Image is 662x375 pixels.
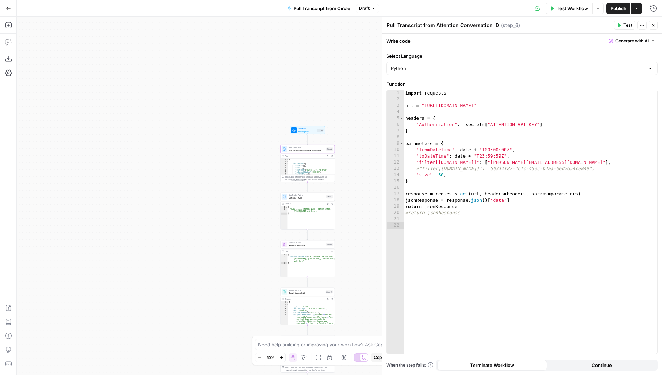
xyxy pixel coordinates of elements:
button: Copy [371,353,387,362]
div: 4 [387,109,404,115]
div: 3 [387,103,404,109]
span: Copy the output [291,179,305,181]
div: 7 [387,128,404,134]
div: 11 [387,153,404,159]
div: 21 [387,216,404,222]
span: Human Review [289,241,325,244]
div: 22 [387,222,404,229]
span: Generate with AI [615,38,649,44]
span: Toggle code folding, rows 2 through 73 [286,161,288,163]
div: Run Code · PythonReturn TitlesStep 7Output[ "Call between [PERSON_NAME], [PERSON_NAME], [PERSON_N... [280,193,335,230]
g: Edge from step_7 to step_8 [307,229,308,239]
g: Edge from step_17 to step_9 [307,325,308,335]
div: 2 [281,208,288,213]
label: Select Language [386,53,658,60]
a: When the step fails: [386,362,433,368]
div: Run Code · PythonPull Transcript from Attention Conversation IDStep 6Output[ { "attributes":{ "bo... [280,145,335,182]
div: 14 [387,172,404,178]
div: 16 [387,185,404,191]
g: Edge from step_8 to step_17 [307,277,308,287]
div: 4 [281,308,288,310]
button: Test [614,21,635,30]
button: Draft [356,4,379,13]
span: Draft [359,5,370,12]
div: Step 7 [326,195,333,198]
div: 8 [387,134,404,140]
span: Pull Transcript from Circle [294,5,350,12]
div: 1 [281,254,288,256]
div: 1 [387,90,404,96]
label: Function [386,81,658,88]
span: Run Code · Python [289,194,325,196]
div: Human ReviewHuman ReviewStep 8Output{ "review_content_1":"Call between [PERSON_NAME] [PERSON_NAME... [280,240,335,277]
div: 2 [281,304,288,306]
input: Python [391,65,645,72]
div: 3 [281,306,288,308]
span: Toggle code folding, rows 1 through 79 [286,301,288,304]
span: Toggle code folding, rows 1 through 3 [285,206,287,208]
div: 2 [281,256,288,262]
div: Step 6 [326,147,333,151]
div: 13 [387,166,404,172]
div: 2 [281,161,288,163]
span: Return Titles [289,196,325,200]
div: 19 [387,203,404,210]
div: 6 [281,169,288,171]
span: Copy [374,354,384,361]
div: 6 [387,121,404,128]
div: 4 [281,165,288,167]
button: Publish [606,3,630,14]
span: Toggle code folding, rows 1 through 74 [286,159,288,161]
button: Pull Transcript from Circle [283,3,354,14]
span: Set Inputs [298,130,316,133]
div: 8 [281,173,288,175]
span: 50% [267,355,274,360]
span: Read from Grid [289,289,324,292]
div: 7 [281,171,288,173]
div: 6 [281,312,288,314]
span: Workflow [298,127,316,130]
textarea: Pull Transcript from Attention Conversation ID [387,22,499,29]
div: Write code [382,34,662,48]
div: 17 [387,191,404,197]
div: Output [285,250,325,253]
span: ( step_6 ) [501,22,520,29]
span: Toggle code folding, rows 9 through 15 [400,140,404,147]
div: Inputs [317,129,324,132]
div: 5 [281,310,288,312]
div: 3 [281,262,288,264]
span: Copy the output [291,369,305,371]
div: 1 [281,206,288,208]
span: Toggle code folding, rows 1 through 3 [285,254,287,256]
div: 12 [387,159,404,166]
div: 1 [281,301,288,304]
span: Test Workflow [557,5,588,12]
span: Toggle code folding, rows 3 through 72 [286,163,288,165]
div: 15 [387,178,404,185]
div: 3 [281,213,288,215]
span: Run Code · Python [289,146,325,149]
button: Continue [547,360,657,371]
button: Generate with AI [606,36,658,46]
div: 5 [281,167,288,169]
div: 7 [281,314,288,327]
div: WorkflowSet InputsInputs [280,126,335,134]
div: Output [285,202,325,205]
span: Pull Transcript from Attention Conversation ID [289,148,325,152]
span: Toggle code folding, rows 2 through 8 [286,304,288,306]
div: 1 [281,159,288,161]
div: 5 [387,115,404,121]
div: 9 [387,140,404,147]
div: 10 [387,147,404,153]
div: This output is too large & has been abbreviated for review. to view the full content. [285,175,333,181]
div: 3 [281,163,288,165]
span: Toggle code folding, rows 5 through 7 [400,115,404,121]
div: This output is too large & has been abbreviated for review. to view the full content. [285,366,333,371]
span: Continue [592,362,612,369]
span: Terminate Workflow [470,362,514,369]
div: Read from GridRead from GridStep 17Output[ { "__id":"11165831", "Session Topic":"Pre-Intro Sessio... [280,288,335,325]
div: 2 [387,96,404,103]
span: Human Review [289,244,325,247]
span: Test [623,22,632,28]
